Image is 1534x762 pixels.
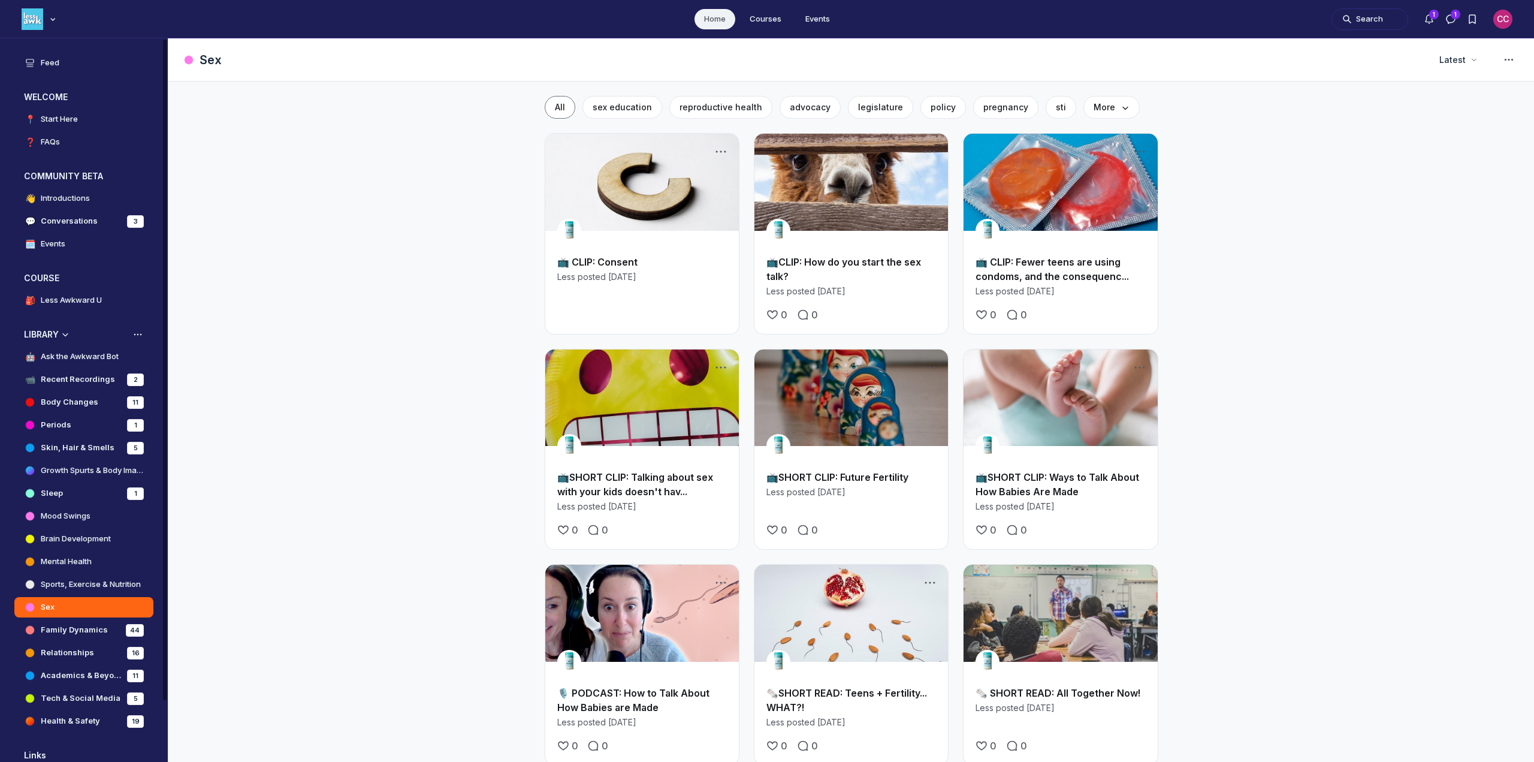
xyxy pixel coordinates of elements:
[24,136,36,148] span: ❓
[127,374,144,386] div: 2
[922,143,938,160] button: Post actions
[817,285,845,297] span: [DATE]
[976,225,999,237] a: View user profile
[14,53,153,73] a: Feed
[740,9,791,29] a: Courses
[922,359,938,376] button: Post actions
[14,88,153,107] button: WELCOMECollapse space
[976,701,1055,713] a: Less posted[DATE]
[41,510,90,522] h4: Mood Swings
[24,170,103,182] h3: COMMUNITY BETA
[14,234,153,254] a: 🗓️Events
[127,647,144,659] div: 16
[572,739,578,753] span: 0
[14,529,153,549] a: Brain Development
[1056,102,1066,112] span: sti
[24,272,59,284] h3: COURSE
[24,329,59,341] h3: LIBRARY
[1440,8,1461,30] button: Direct messages
[766,716,815,728] span: Less posted
[593,102,652,112] span: sex education
[811,739,818,753] span: 0
[41,374,115,385] h4: Recent Recordings
[1131,359,1148,376] button: Post actions
[127,670,144,682] div: 11
[781,523,787,537] span: 0
[764,305,790,324] button: Like the 📺CLIP: How do you start the sex talk? post
[585,736,611,755] a: Comment on this post
[1331,8,1408,30] button: Search
[922,574,938,591] button: Post actions
[59,329,71,341] div: Collapse space
[41,113,78,125] h4: Start Here
[766,471,908,483] a: 📺SHORT CLIP: Future Fertility
[1004,305,1029,324] a: Comment on this post
[24,294,36,306] span: 🎒
[24,215,36,227] span: 💬
[126,624,144,637] div: 44
[669,96,772,119] button: reproductive health
[1046,96,1076,119] button: sti
[1131,574,1148,591] button: Post actions
[14,483,153,504] a: Sleep1
[127,715,144,728] div: 19
[557,716,606,728] span: Less posted
[1026,285,1055,297] span: [DATE]
[694,9,735,29] a: Home
[781,739,787,753] span: 0
[41,192,90,204] h4: Introductions
[41,238,65,250] h4: Events
[712,574,729,591] div: Post actions
[14,269,153,288] button: COURSECollapse space
[557,440,581,452] a: View user profile
[557,471,713,498] a: 📺SHORT CLIP: Talking about sex with your kids doesn't hav...
[1418,8,1440,30] button: Notifications
[557,271,606,283] span: Less posted
[780,96,841,119] button: advocacy
[766,285,845,297] a: Less posted[DATE]
[41,136,60,148] h4: FAQs
[132,329,144,341] button: View space group options
[1131,143,1148,160] button: Post actions
[795,305,820,324] a: Comment on this post
[41,579,141,591] h4: Sports, Exercise & Nutrition
[976,285,1024,297] span: Less posted
[14,552,153,572] a: Mental Health
[1020,523,1027,537] span: 0
[766,256,921,282] a: 📺CLIP: How do you start the sex talk?
[976,702,1024,714] span: Less posted
[41,692,120,704] h4: Tech & Social Media
[1493,10,1512,29] div: CC
[557,270,636,282] a: Less posted[DATE]
[14,392,153,412] a: Body Changes11
[976,440,999,452] a: View user profile
[973,96,1038,119] button: pregnancy
[24,238,36,250] span: 🗓️
[41,351,119,363] h4: Ask the Awkward Bot
[848,96,913,119] button: legislature
[557,716,636,728] a: Less posted[DATE]
[14,290,153,311] a: 🎒Less Awkward U
[766,440,790,452] a: View user profile
[41,419,71,431] h4: Periods
[200,52,222,68] h1: Sex
[14,438,153,458] a: Skin, Hair & Smells5
[24,374,36,385] span: 📹
[41,647,94,659] h4: Relationships
[712,359,729,376] button: Post actions
[796,9,840,29] a: Events
[1493,10,1512,29] button: User menu options
[127,692,144,705] div: 5
[1094,101,1130,113] span: More
[1461,8,1483,30] button: Bookmarks
[858,102,903,112] span: legislature
[14,643,153,663] a: Relationships16
[14,109,153,129] a: 📍Start Here
[14,574,153,595] a: Sports, Exercise & Nutrition
[766,656,790,668] a: View user profile
[557,225,581,237] a: View user profile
